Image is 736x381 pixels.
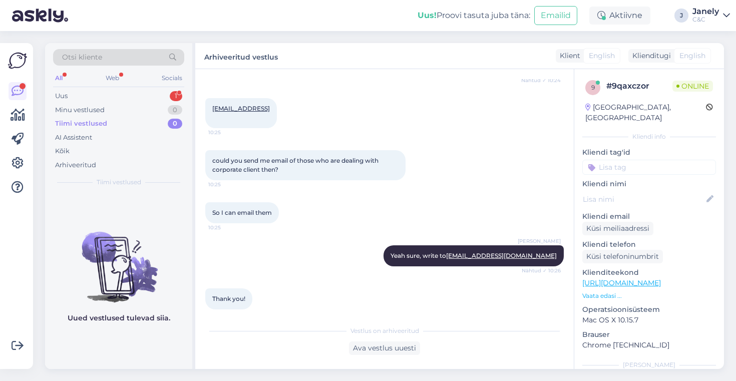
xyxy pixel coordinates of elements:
[628,51,671,61] div: Klienditugi
[582,179,716,189] p: Kliendi nimi
[446,252,557,259] a: [EMAIL_ADDRESS][DOMAIN_NAME]
[582,291,716,300] p: Vaata edasi ...
[212,209,272,216] span: So I can email them
[168,119,182,129] div: 0
[208,129,246,136] span: 10:25
[692,16,719,24] div: C&C
[692,8,730,24] a: JanelyC&C
[522,267,561,274] span: Nähtud ✓ 10:26
[212,105,270,112] a: [EMAIL_ADDRESS]
[8,51,27,70] img: Askly Logo
[582,250,663,263] div: Küsi telefoninumbrit
[582,315,716,325] p: Mac OS X 10.15.7
[582,132,716,141] div: Kliendi info
[582,360,716,369] div: [PERSON_NAME]
[55,160,96,170] div: Arhiveeritud
[606,80,672,92] div: # 9qaxczor
[582,239,716,250] p: Kliendi telefon
[208,310,246,317] span: 10:26
[556,51,580,61] div: Klient
[582,211,716,222] p: Kliendi email
[582,340,716,350] p: Chrome [TECHNICAL_ID]
[418,10,530,22] div: Proovi tasuta juba täna:
[208,181,246,188] span: 10:25
[349,341,420,355] div: Ava vestlus uuesti
[168,105,182,115] div: 0
[160,72,184,85] div: Socials
[170,91,182,101] div: 1
[674,9,688,23] div: J
[104,72,121,85] div: Web
[582,267,716,278] p: Klienditeekond
[589,51,615,61] span: English
[55,105,105,115] div: Minu vestlused
[582,329,716,340] p: Brauser
[418,11,437,20] b: Uus!
[589,7,650,25] div: Aktiivne
[583,194,704,205] input: Lisa nimi
[45,214,192,304] img: No chats
[97,178,141,187] span: Tiimi vestlused
[582,222,653,235] div: Küsi meiliaadressi
[68,313,170,323] p: Uued vestlused tulevad siia.
[582,160,716,175] input: Lisa tag
[585,102,706,123] div: [GEOGRAPHIC_DATA], [GEOGRAPHIC_DATA]
[679,51,705,61] span: English
[53,72,65,85] div: All
[55,146,70,156] div: Kõik
[391,252,557,259] span: Yeah sure, write to
[591,84,595,91] span: 9
[204,49,278,63] label: Arhiveeritud vestlus
[208,224,246,231] span: 10:25
[518,237,561,245] span: [PERSON_NAME]
[350,326,419,335] span: Vestlus on arhiveeritud
[55,133,92,143] div: AI Assistent
[692,8,719,16] div: Janely
[521,77,561,84] span: Nähtud ✓ 10:24
[55,91,68,101] div: Uus
[534,6,577,25] button: Emailid
[582,304,716,315] p: Operatsioonisüsteem
[582,278,661,287] a: [URL][DOMAIN_NAME]
[582,147,716,158] p: Kliendi tag'id
[672,81,713,92] span: Online
[62,52,102,63] span: Otsi kliente
[212,295,245,302] span: Thank you!
[55,119,107,129] div: Tiimi vestlused
[212,157,380,173] span: could you send me email of those who are dealing with corporate client then?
